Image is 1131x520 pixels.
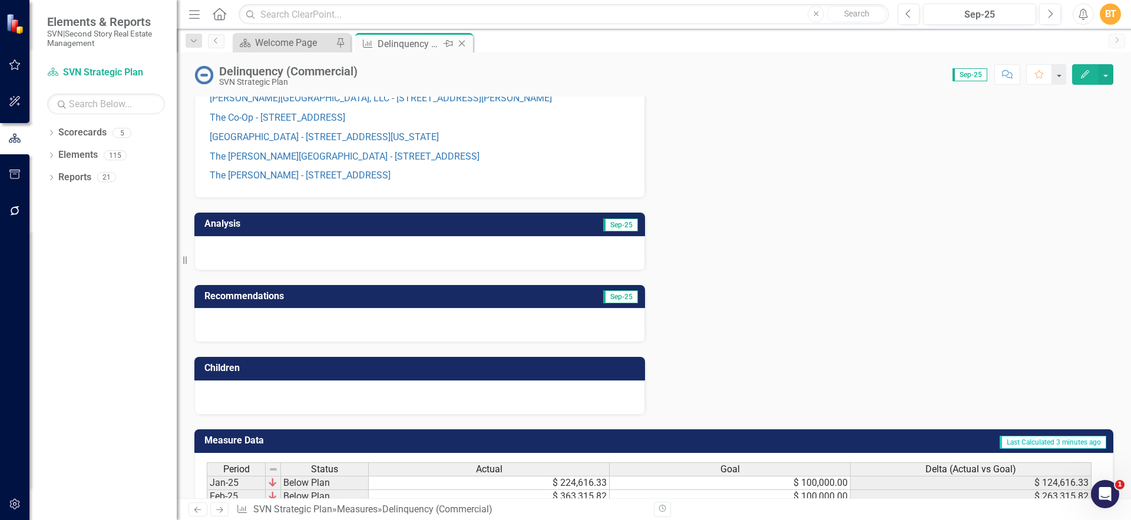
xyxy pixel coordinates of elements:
h3: Recommendations [204,291,504,302]
iframe: Intercom live chat [1091,480,1119,508]
span: Last Calculated 3 minutes ago [1000,436,1106,449]
span: 1 [1115,480,1125,489]
span: Elements & Reports [47,15,165,29]
a: The [PERSON_NAME] - [STREET_ADDRESS] [210,170,391,181]
div: Sep-25 [927,8,1032,22]
a: Elements [58,148,98,162]
td: $ 363,315.82 [369,490,610,504]
td: Jan-25 [207,476,266,490]
a: Scorecards [58,126,107,140]
span: Sep-25 [953,68,987,81]
button: BT [1100,4,1121,25]
td: Below Plan [281,476,369,490]
a: Welcome Page [236,35,333,50]
a: SVN Strategic Plan [253,504,332,515]
img: No Information [194,65,213,84]
span: Goal [720,464,740,475]
div: 115 [104,150,127,160]
div: SVN Strategic Plan [219,78,358,87]
td: $ 224,616.33 [369,476,610,490]
td: $ 263,315.82 [851,490,1092,504]
span: Status [311,464,338,475]
a: Reports [58,171,91,184]
td: $ 100,000.00 [610,490,851,504]
h3: Children [204,363,639,373]
td: $ 124,616.33 [851,476,1092,490]
img: 8DAGhfEEPCf229AAAAAElFTkSuQmCC [269,465,278,474]
span: Delta (Actual vs Goal) [925,464,1016,475]
div: 21 [97,173,116,183]
td: Below Plan [281,490,369,504]
a: The Co-Op - [STREET_ADDRESS] [210,112,345,123]
div: Delinquency (Commercial) [382,504,492,515]
img: ClearPoint Strategy [6,13,27,34]
input: Search ClearPoint... [239,4,889,25]
span: Search [844,9,869,18]
h3: Analysis [204,218,422,229]
div: Welcome Page [255,35,333,50]
span: Sep-25 [603,218,638,231]
button: Sep-25 [923,4,1036,25]
span: Sep-25 [603,290,638,303]
div: Delinquency (Commercial) [219,65,358,78]
a: SVN Strategic Plan [47,66,165,80]
small: SVN|Second Story Real Estate Management [47,29,165,48]
td: Feb-25 [207,490,266,504]
img: KIVvID6XQLnem7Jwd5RGsJlsyZvnEO8ojW1w+8UqMjn4yonOQRrQskXCXGmASKTRYCiTqJOcojskkyr07L4Z+PfWUOM8Y5yiO... [268,478,277,487]
img: KIVvID6XQLnem7Jwd5RGsJlsyZvnEO8ojW1w+8UqMjn4yonOQRrQskXCXGmASKTRYCiTqJOcojskkyr07L4Z+PfWUOM8Y5yiO... [268,491,277,501]
td: $ 100,000.00 [610,476,851,490]
button: Search [827,6,886,22]
a: [PERSON_NAME][GEOGRAPHIC_DATA], LLC - [STREET_ADDRESS][PERSON_NAME] [210,92,552,104]
div: Delinquency (Commercial) [378,37,441,51]
div: 5 [113,128,131,138]
a: Measures [337,504,378,515]
span: Actual [476,464,502,475]
span: Period [223,464,250,475]
input: Search Below... [47,94,165,114]
h3: Measure Data [204,435,525,446]
div: » » [236,503,645,516]
a: The [PERSON_NAME][GEOGRAPHIC_DATA] - [STREET_ADDRESS] [210,151,479,162]
a: [GEOGRAPHIC_DATA] - [STREET_ADDRESS][US_STATE] [210,131,439,143]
